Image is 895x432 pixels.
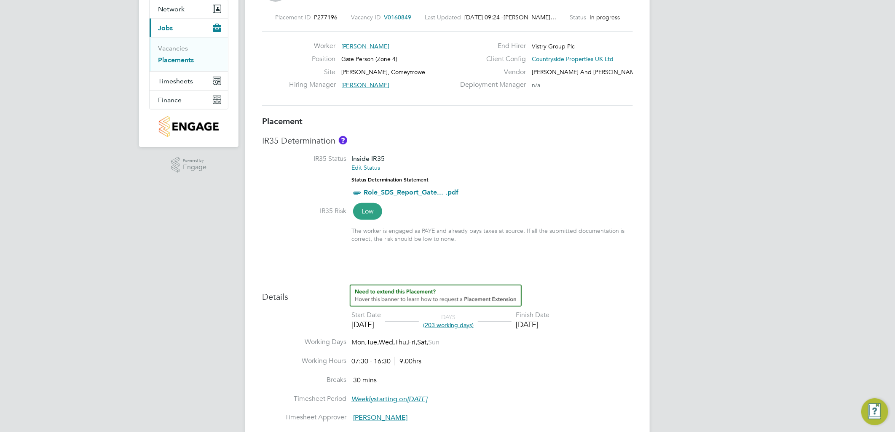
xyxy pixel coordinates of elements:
[417,338,428,347] span: Sat,
[351,395,374,403] em: Weekly
[367,338,379,347] span: Tue,
[341,68,426,76] span: [PERSON_NAME], Comeytrowe
[353,376,377,384] span: 30 mins
[262,376,346,384] label: Breaks
[516,311,549,320] div: Finish Date
[532,68,688,76] span: [PERSON_NAME] And [PERSON_NAME] Construction Li…
[455,55,526,64] label: Client Config
[150,19,228,37] button: Jobs
[351,357,421,366] div: 07:30 - 16:30
[183,164,206,171] span: Engage
[408,338,417,347] span: Fri,
[395,338,408,347] span: Thu,
[262,395,346,403] label: Timesheet Period
[353,203,382,220] span: Low
[351,164,380,171] a: Edit Status
[341,55,398,63] span: Gate Person (Zone 4)
[395,357,421,365] span: 9.00hrs
[262,207,346,216] label: IR35 Risk
[379,338,395,347] span: Wed,
[158,56,194,64] a: Placements
[289,68,335,77] label: Site
[419,313,478,328] div: DAYS
[159,116,218,137] img: countryside-properties-logo-retina.png
[262,285,633,302] h3: Details
[262,338,346,347] label: Working Days
[275,13,311,21] label: Placement ID
[150,72,228,90] button: Timesheets
[183,157,206,164] span: Powered by
[158,77,193,85] span: Timesheets
[341,43,390,50] span: [PERSON_NAME]
[351,227,633,242] div: The worker is engaged as PAYE and already pays taxes at source. If all the submitted documentatio...
[351,320,381,329] div: [DATE]
[149,116,228,137] a: Go to home page
[532,81,540,89] span: n/a
[532,43,575,50] span: Vistry Group Plc
[289,80,335,89] label: Hiring Manager
[364,188,458,196] a: Role_SDS_Report_Gate... .pdf
[314,13,338,21] span: P277196
[350,285,522,307] button: How to extend a Placement?
[262,357,346,365] label: Working Hours
[158,24,173,32] span: Jobs
[158,96,182,104] span: Finance
[262,413,346,422] label: Timesheet Approver
[158,44,188,52] a: Vacancies
[455,80,526,89] label: Deployment Manager
[504,13,556,21] span: [PERSON_NAME]…
[351,13,381,21] label: Vacancy ID
[590,13,620,21] span: In progress
[425,13,461,21] label: Last Updated
[289,55,335,64] label: Position
[407,395,427,403] em: [DATE]
[428,338,439,347] span: Sun
[339,136,347,144] button: About IR35
[570,13,586,21] label: Status
[171,157,207,173] a: Powered byEngage
[351,177,429,183] strong: Status Determination Statement
[353,414,407,422] span: [PERSON_NAME]
[262,116,303,126] b: Placement
[150,37,228,71] div: Jobs
[455,42,526,51] label: End Hirer
[262,155,346,163] label: IR35 Status
[516,320,549,329] div: [DATE]
[455,68,526,77] label: Vendor
[861,398,888,425] button: Engage Resource Center
[262,135,633,146] h3: IR35 Determination
[150,91,228,109] button: Finance
[532,55,614,63] span: Countryside Properties UK Ltd
[351,395,427,403] span: starting on
[351,155,385,163] span: Inside IR35
[351,338,367,347] span: Mon,
[384,13,411,21] span: V0160849
[351,311,381,320] div: Start Date
[423,321,474,329] span: (203 working days)
[341,81,390,89] span: [PERSON_NAME]
[289,42,335,51] label: Worker
[158,5,185,13] span: Network
[464,13,504,21] span: [DATE] 09:24 -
